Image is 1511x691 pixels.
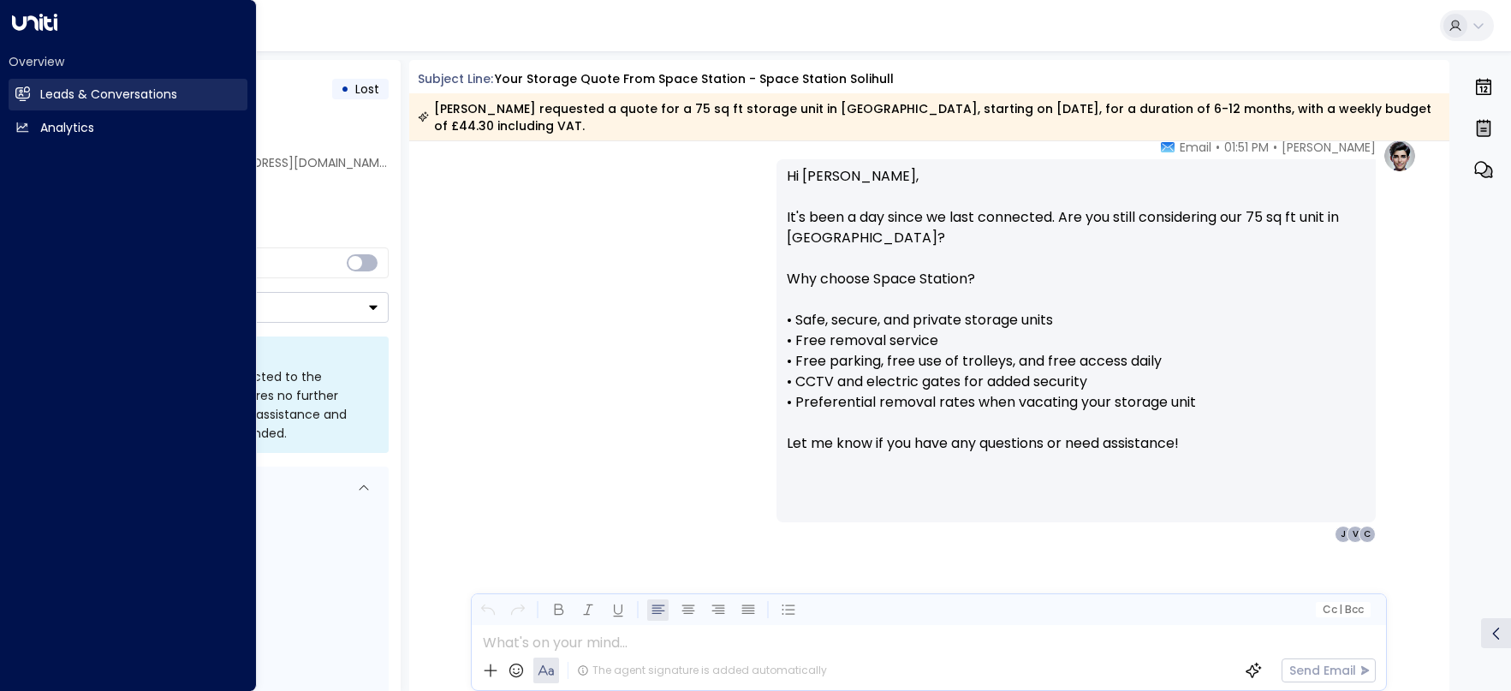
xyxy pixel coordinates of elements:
div: [PERSON_NAME] requested a quote for a 75 sq ft storage unit in [GEOGRAPHIC_DATA], starting on [DA... [418,100,1440,134]
h2: Leads & Conversations [40,86,177,104]
h2: Analytics [40,119,94,137]
a: Analytics [9,112,247,144]
span: Subject Line: [418,70,493,87]
button: Redo [507,599,528,621]
a: Leads & Conversations [9,79,247,110]
span: Cc Bcc [1323,604,1364,616]
span: Email [1180,139,1211,156]
span: | [1339,604,1342,616]
span: 01:51 PM [1224,139,1269,156]
span: [PERSON_NAME] [1282,139,1376,156]
span: • [1273,139,1277,156]
img: profile-logo.png [1383,139,1417,173]
p: Hi [PERSON_NAME], It's been a day since we last connected. Are you still considering our 75 sq ft... [787,166,1365,515]
h2: Overview [9,53,247,70]
button: Cc|Bcc [1316,602,1371,618]
div: J [1335,526,1352,543]
div: The agent signature is added automatically [577,663,827,678]
span: • [1216,139,1220,156]
span: Lost [355,80,379,98]
button: Undo [477,599,498,621]
div: C [1359,526,1376,543]
div: Your storage quote from Space Station - Space Station Solihull [495,70,894,88]
div: V [1347,526,1364,543]
div: • [341,74,349,104]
